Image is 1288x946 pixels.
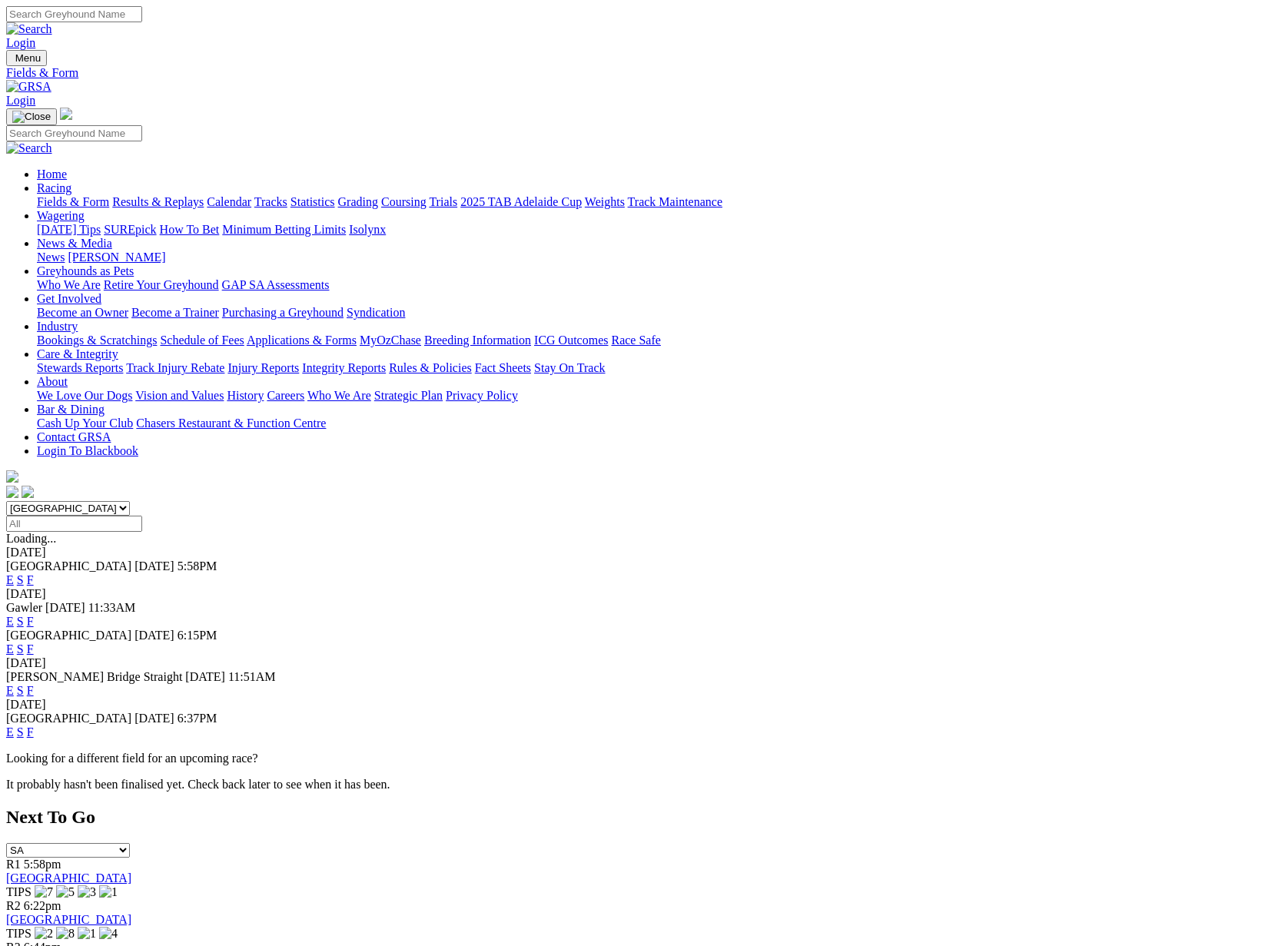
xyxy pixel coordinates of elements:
[37,264,134,277] a: Greyhounds as Pets
[178,559,217,573] span: 5:58PM
[424,334,531,347] a: Breeding Information
[307,389,371,402] a: Who We Are
[6,6,142,22] input: Search
[6,656,1282,670] div: [DATE]
[15,52,41,64] span: Menu
[37,278,101,291] a: Who We Are
[6,80,51,94] img: GRSA
[35,885,53,899] img: 7
[37,223,101,236] a: [DATE] Tips
[6,22,52,36] img: Search
[37,320,78,333] a: Industry
[6,587,1282,601] div: [DATE]
[37,334,157,347] a: Bookings & Scratchings
[37,292,101,305] a: Get Involved
[135,389,224,402] a: Vision and Values
[104,223,156,236] a: SUREpick
[37,223,1282,237] div: Wagering
[185,670,225,683] span: [DATE]
[99,927,118,941] img: 4
[6,885,32,898] span: TIPS
[534,334,608,347] a: ICG Outcomes
[134,559,174,573] span: [DATE]
[247,334,357,347] a: Applications & Forms
[112,195,204,208] a: Results & Replays
[6,899,21,912] span: R2
[17,684,24,697] a: S
[37,417,1282,430] div: Bar & Dining
[6,516,142,532] input: Select date
[131,306,219,319] a: Become a Trainer
[37,209,85,222] a: Wagering
[37,168,67,181] a: Home
[6,615,14,628] a: E
[78,885,96,899] img: 3
[27,725,34,739] a: F
[35,927,53,941] img: 2
[222,306,344,319] a: Purchasing a Greyhound
[585,195,625,208] a: Weights
[27,642,34,656] a: F
[24,858,61,871] span: 5:58pm
[37,181,71,194] a: Racing
[160,223,220,236] a: How To Bet
[349,223,386,236] a: Isolynx
[381,195,427,208] a: Coursing
[6,712,131,725] span: [GEOGRAPHIC_DATA]
[78,927,96,941] img: 1
[446,389,518,402] a: Privacy Policy
[136,417,326,430] a: Chasers Restaurant & Function Centre
[6,141,52,155] img: Search
[6,778,390,791] partial: It probably hasn't been finalised yet. Check back later to see when it has been.
[611,334,660,347] a: Race Safe
[37,389,132,402] a: We Love Our Dogs
[302,361,386,374] a: Integrity Reports
[6,50,47,66] button: Toggle navigation
[6,486,18,498] img: facebook.svg
[27,573,34,586] a: F
[347,306,405,319] a: Syndication
[6,125,142,141] input: Search
[37,334,1282,347] div: Industry
[6,470,18,483] img: logo-grsa-white.png
[178,629,217,642] span: 6:15PM
[37,251,65,264] a: News
[207,195,251,208] a: Calendar
[6,684,14,697] a: E
[6,66,1282,80] a: Fields & Form
[290,195,335,208] a: Statistics
[6,858,21,871] span: R1
[6,629,131,642] span: [GEOGRAPHIC_DATA]
[460,195,582,208] a: 2025 TAB Adelaide Cup
[6,807,1282,828] h2: Next To Go
[22,486,34,498] img: twitter.svg
[99,885,118,899] img: 1
[429,195,457,208] a: Trials
[6,559,131,573] span: [GEOGRAPHIC_DATA]
[37,195,109,208] a: Fields & Form
[37,251,1282,264] div: News & Media
[6,670,182,683] span: [PERSON_NAME] Bridge Straight
[37,195,1282,209] div: Racing
[60,108,72,120] img: logo-grsa-white.png
[37,306,128,319] a: Become an Owner
[160,334,244,347] a: Schedule of Fees
[37,306,1282,320] div: Get Involved
[6,698,1282,712] div: [DATE]
[37,444,138,457] a: Login To Blackbook
[17,642,24,656] a: S
[6,546,1282,559] div: [DATE]
[37,237,112,250] a: News & Media
[68,251,165,264] a: [PERSON_NAME]
[45,601,85,614] span: [DATE]
[267,389,304,402] a: Careers
[534,361,605,374] a: Stay On Track
[37,361,1282,375] div: Care & Integrity
[222,223,346,236] a: Minimum Betting Limits
[628,195,722,208] a: Track Maintenance
[88,601,136,614] span: 11:33AM
[338,195,378,208] a: Grading
[228,670,276,683] span: 11:51AM
[6,752,1282,765] p: Looking for a different field for an upcoming race?
[222,278,330,291] a: GAP SA Assessments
